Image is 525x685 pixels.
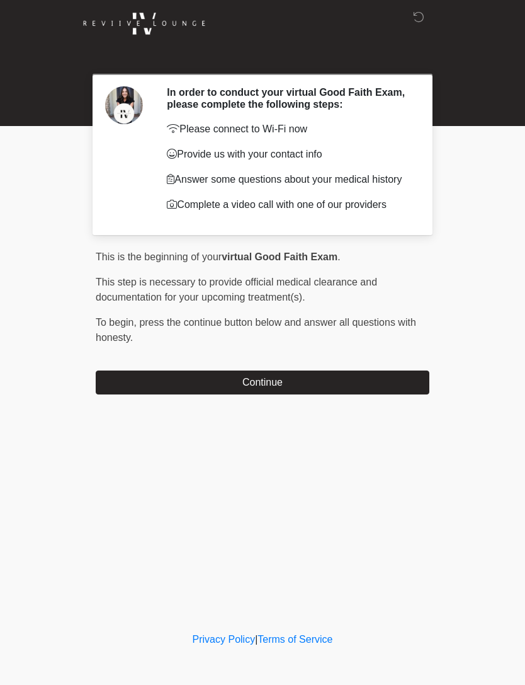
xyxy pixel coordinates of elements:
p: Please connect to Wi-Fi now [167,122,410,137]
p: Complete a video call with one of our providers [167,197,410,212]
h2: In order to conduct your virtual Good Faith Exam, please complete the following steps: [167,86,410,110]
span: press the continue button below and answer all questions with honesty. [96,317,416,343]
img: Agent Avatar [105,86,143,124]
strong: virtual Good Faith Exam [222,251,337,262]
a: Terms of Service [257,634,332,645]
a: Privacy Policy [193,634,256,645]
span: To begin, [96,317,139,328]
p: Provide us with your contact info [167,147,410,162]
button: Continue [96,371,429,394]
span: This step is necessary to provide official medical clearance and documentation for your upcoming ... [96,277,377,302]
h1: ‎ ‎ ‎ [86,45,439,69]
span: . [337,251,340,262]
a: | [255,634,257,645]
img: Reviive Lounge Logo [83,9,205,38]
p: Answer some questions about your medical history [167,172,410,187]
span: This is the beginning of your [96,251,222,262]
